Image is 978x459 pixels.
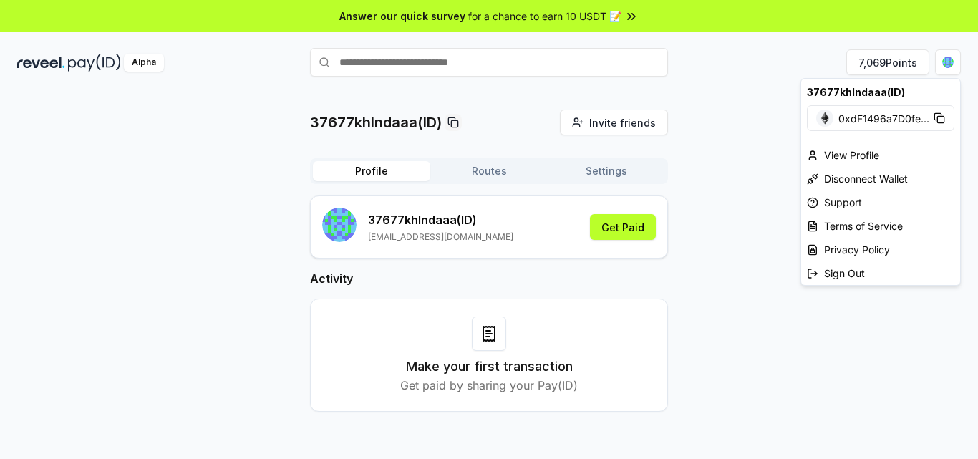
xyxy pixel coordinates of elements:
div: Sign Out [801,261,960,285]
a: Terms of Service [801,214,960,238]
div: Disconnect Wallet [801,167,960,190]
a: Support [801,190,960,214]
span: 0xdF1496a7D0fe ... [838,111,929,126]
div: View Profile [801,143,960,167]
div: 37677khlndaaa(ID) [801,79,960,105]
img: Ethereum [816,110,833,127]
a: Privacy Policy [801,238,960,261]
